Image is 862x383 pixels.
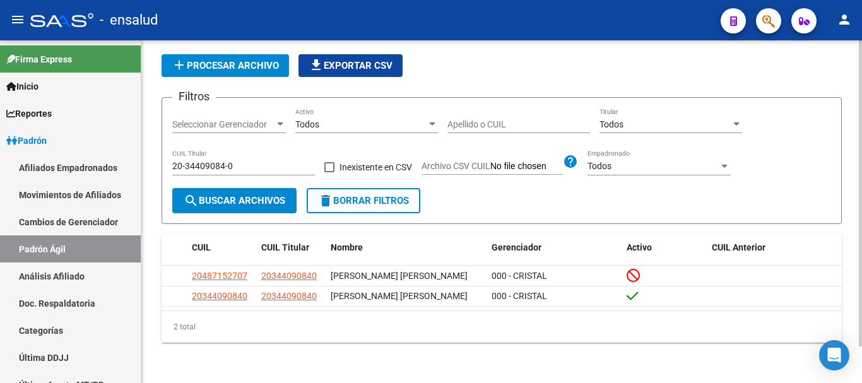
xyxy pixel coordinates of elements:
[162,54,289,77] button: Procesar archivo
[707,234,842,261] datatable-header-cell: CUIL Anterior
[309,57,324,73] mat-icon: file_download
[184,195,285,206] span: Buscar Archivos
[172,88,216,105] h3: Filtros
[172,119,275,130] span: Seleccionar Gerenciador
[6,107,52,121] span: Reportes
[492,242,541,252] span: Gerenciador
[712,242,765,252] span: CUIL Anterior
[326,234,487,261] datatable-header-cell: Nombre
[622,234,707,261] datatable-header-cell: Activo
[331,291,468,301] span: [PERSON_NAME] [PERSON_NAME]
[339,160,412,175] span: Inexistente en CSV
[318,195,409,206] span: Borrar Filtros
[261,271,317,281] span: 20344090840
[184,193,199,208] mat-icon: search
[192,271,247,281] span: 20487152707
[256,234,326,261] datatable-header-cell: CUIL Titular
[100,6,158,34] span: - ensalud
[837,12,852,27] mat-icon: person
[487,234,622,261] datatable-header-cell: Gerenciador
[331,242,363,252] span: Nombre
[492,291,547,301] span: 000 - CRISTAL
[172,60,279,71] span: Procesar archivo
[6,52,72,66] span: Firma Express
[261,291,317,301] span: 20344090840
[187,234,256,261] datatable-header-cell: CUIL
[563,154,578,169] mat-icon: help
[422,161,490,171] span: Archivo CSV CUIL
[162,311,842,343] div: 2 total
[172,188,297,213] button: Buscar Archivos
[10,12,25,27] mat-icon: menu
[490,161,563,172] input: Archivo CSV CUIL
[192,291,247,301] span: 20344090840
[492,271,547,281] span: 000 - CRISTAL
[172,57,187,73] mat-icon: add
[192,242,211,252] span: CUIL
[298,54,403,77] button: Exportar CSV
[599,119,623,129] span: Todos
[307,188,420,213] button: Borrar Filtros
[318,193,333,208] mat-icon: delete
[309,60,393,71] span: Exportar CSV
[819,340,849,370] div: Open Intercom Messenger
[331,271,468,281] span: [PERSON_NAME] [PERSON_NAME]
[627,242,652,252] span: Activo
[261,242,309,252] span: CUIL Titular
[6,134,47,148] span: Padrón
[6,80,38,93] span: Inicio
[587,161,611,171] span: Todos
[295,119,319,129] span: Todos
